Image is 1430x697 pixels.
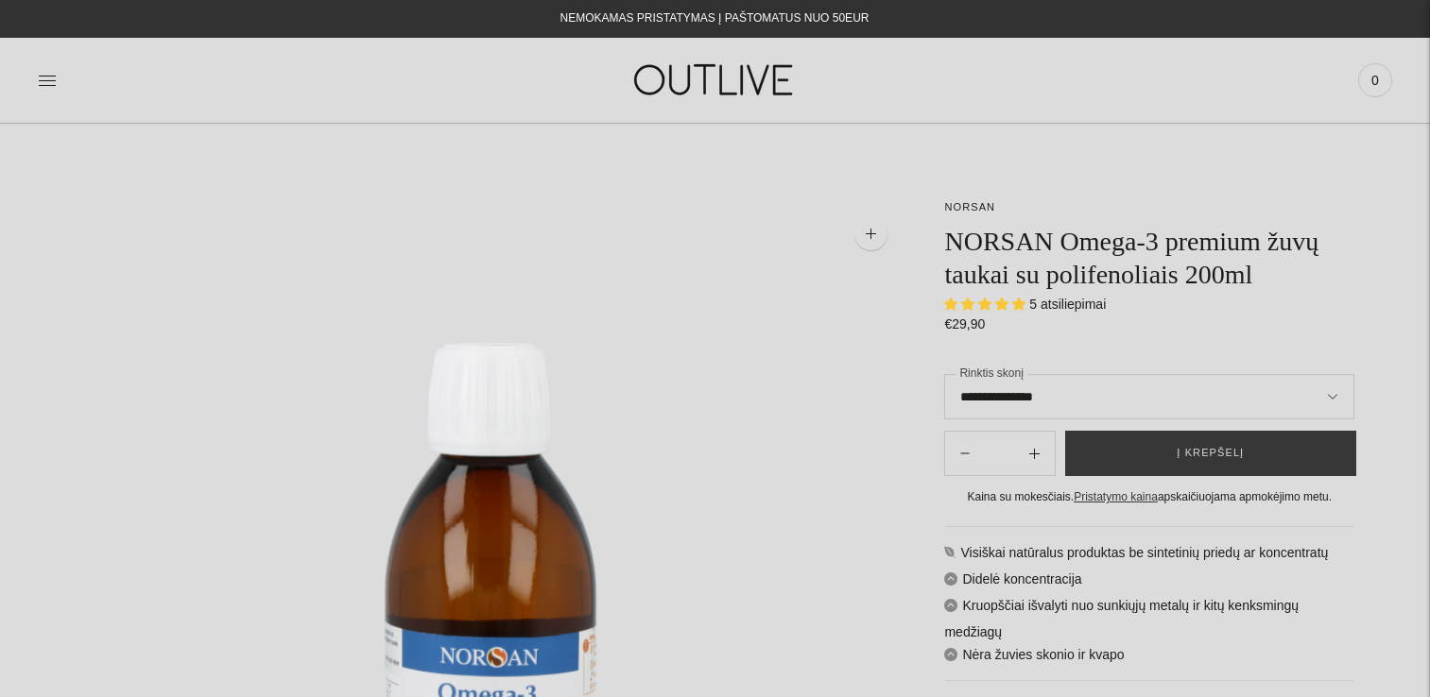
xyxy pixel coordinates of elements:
[944,201,995,212] a: NORSAN
[597,47,834,112] img: OUTLIVE
[1362,67,1388,93] span: 0
[1177,444,1244,463] span: Į krepšelį
[944,297,1029,312] span: 5.00 stars
[1014,431,1055,476] button: Subtract product quantity
[944,225,1354,291] h1: NORSAN Omega-3 premium žuvų taukai su polifenoliais 200ml
[944,316,985,331] span: €29,90
[1029,297,1106,312] span: 5 atsiliepimai
[560,8,870,30] div: NEMOKAMAS PRISTATYMAS Į PAŠTOMATUS NUO 50EUR
[986,440,1014,467] input: Product quantity
[1358,59,1392,101] a: 0
[944,487,1354,507] div: Kaina su mokesčiais. apskaičiuojama apmokėjimo metu.
[1074,490,1158,503] a: Pristatymo kaina
[1065,431,1356,476] button: Į krepšelį
[945,431,985,476] button: Add product quantity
